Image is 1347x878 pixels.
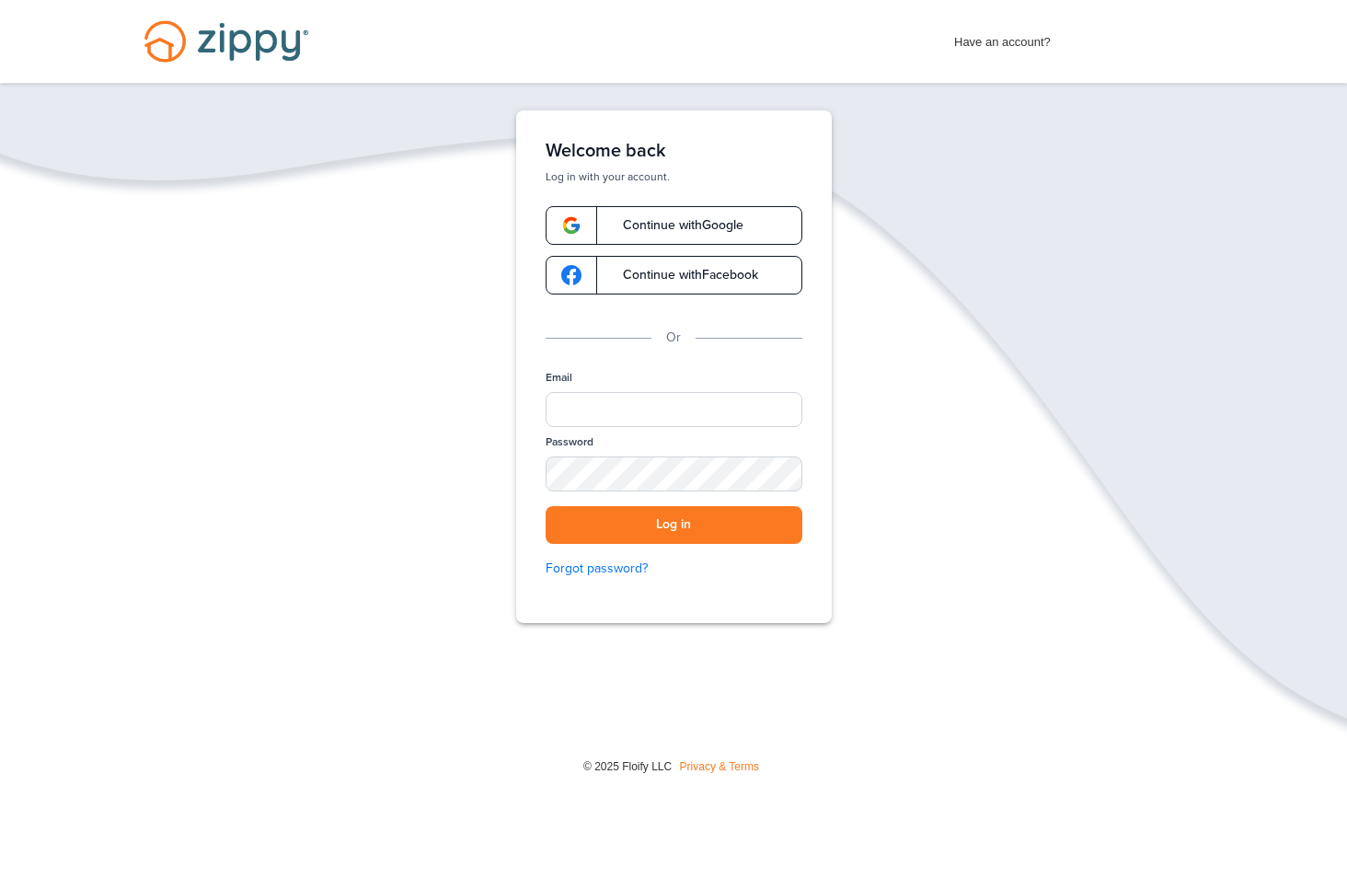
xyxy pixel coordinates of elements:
[583,760,672,773] span: © 2025 Floify LLC
[546,434,593,450] label: Password
[604,269,758,282] span: Continue with Facebook
[546,169,802,184] p: Log in with your account.
[680,760,759,773] a: Privacy & Terms
[666,328,681,348] p: Or
[546,140,802,162] h1: Welcome back
[546,206,802,245] a: google-logoContinue withGoogle
[546,506,802,544] button: Log in
[546,392,802,427] input: Email
[546,256,802,295] a: google-logoContinue withFacebook
[561,215,581,236] img: google-logo
[561,265,581,285] img: google-logo
[954,23,1051,52] span: Have an account?
[604,219,743,232] span: Continue with Google
[546,456,802,491] input: Password
[546,559,802,579] a: Forgot password?
[546,370,572,386] label: Email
